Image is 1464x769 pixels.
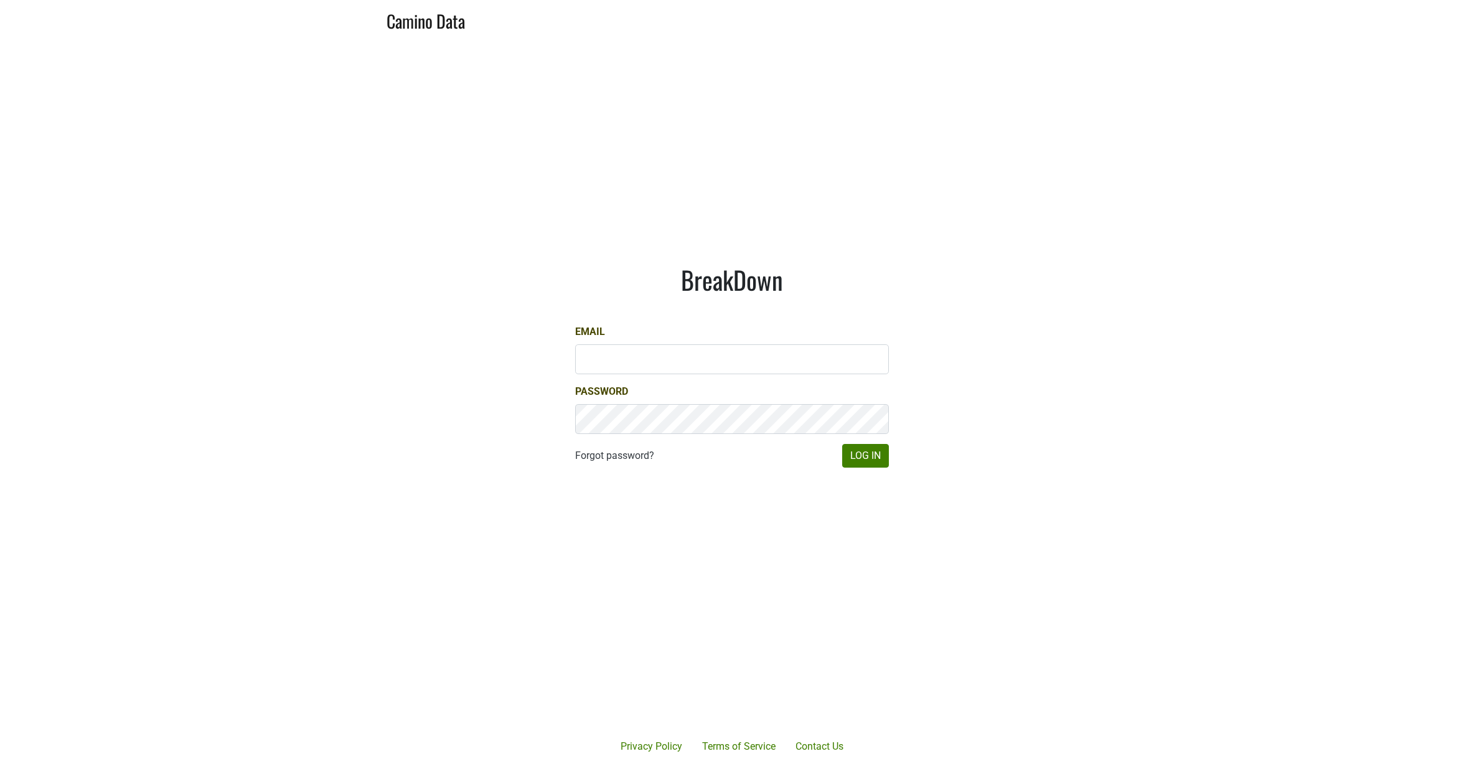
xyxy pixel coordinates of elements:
a: Terms of Service [692,734,786,759]
a: Contact Us [786,734,853,759]
label: Password [575,384,628,399]
a: Privacy Policy [611,734,692,759]
button: Log In [842,444,889,468]
a: Camino Data [387,5,465,34]
h1: BreakDown [575,265,889,295]
label: Email [575,324,605,339]
a: Forgot password? [575,448,654,463]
